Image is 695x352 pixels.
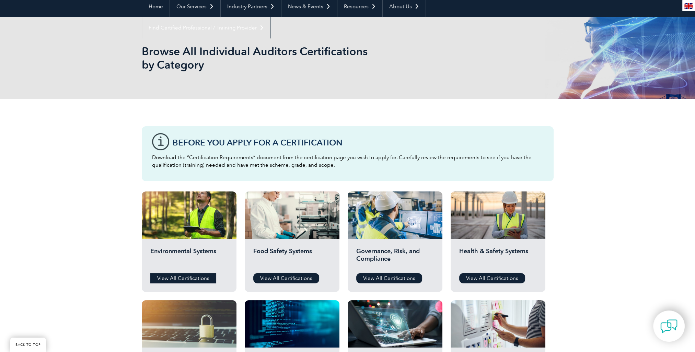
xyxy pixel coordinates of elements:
[660,318,677,335] img: contact-chat.png
[253,247,331,268] h2: Food Safety Systems
[150,273,216,283] a: View All Certifications
[459,273,525,283] a: View All Certifications
[152,154,543,169] p: Download the “Certification Requirements” document from the certification page you wish to apply ...
[150,247,228,268] h2: Environmental Systems
[142,45,405,71] h1: Browse All Individual Auditors Certifications by Category
[173,138,543,147] h3: Before You Apply For a Certification
[253,273,319,283] a: View All Certifications
[356,247,434,268] h2: Governance, Risk, and Compliance
[142,17,270,38] a: Find Certified Professional / Training Provider
[459,247,537,268] h2: Health & Safety Systems
[356,273,422,283] a: View All Certifications
[10,338,46,352] a: BACK TO TOP
[684,3,693,9] img: en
